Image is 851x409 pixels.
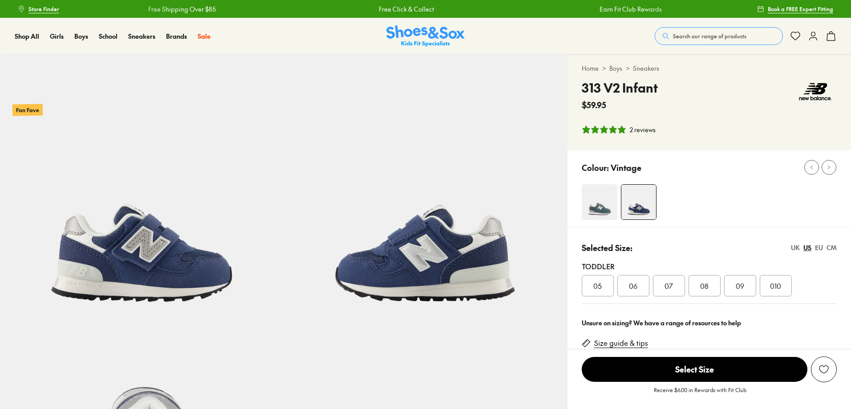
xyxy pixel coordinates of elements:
div: Unsure on sizing? We have a range of resources to help [582,318,837,328]
a: Earn Fit Club Rewards [551,4,614,14]
a: Sneakers [128,32,155,41]
p: Fan Fave [12,104,43,116]
p: Vintage [611,162,641,174]
span: 06 [629,280,637,291]
h4: 313 V2 Infant [582,78,658,97]
button: 5 stars, 2 ratings [582,125,656,134]
span: Store Finder [28,5,59,13]
a: School [99,32,118,41]
span: Book a FREE Expert Fitting [768,5,833,13]
img: Vendor logo [794,78,837,105]
span: 05 [593,280,602,291]
button: Add to Wishlist [811,356,837,382]
a: Size guide & tips [594,338,648,348]
img: 4-551102_1 [582,184,617,220]
a: Brands [166,32,187,41]
p: Colour: [582,162,609,174]
a: Book a FREE Expert Fitting [757,1,833,17]
span: 08 [700,280,709,291]
a: Shoes & Sox [386,25,465,47]
div: 2 reviews [630,125,656,134]
span: 09 [736,280,744,291]
a: Sale [198,32,211,41]
a: Shop All [15,32,39,41]
img: SNS_Logo_Responsive.svg [386,25,465,47]
div: US [803,243,811,252]
span: $59.95 [582,99,606,111]
img: 5-538807_1 [284,54,567,338]
button: Select Size [582,356,807,382]
a: Home [582,64,599,73]
a: Girls [50,32,64,41]
div: EU [815,243,823,252]
div: CM [827,243,837,252]
a: Free Shipping Over $85 [100,4,168,14]
a: Free Click & Collect [331,4,386,14]
a: Sneakers [633,64,659,73]
img: 4-538806_1 [621,185,656,219]
div: UK [791,243,800,252]
div: Toddler [582,261,837,271]
p: Selected Size: [582,242,632,254]
span: 07 [665,280,673,291]
a: Store Finder [18,1,59,17]
a: Boys [609,64,622,73]
button: Search our range of products [655,27,783,45]
span: 010 [770,280,781,291]
span: Search our range of products [673,32,746,40]
a: Boys [74,32,88,41]
div: > > [582,64,837,73]
p: Receive $6.00 in Rewards with Fit Club [654,386,746,402]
